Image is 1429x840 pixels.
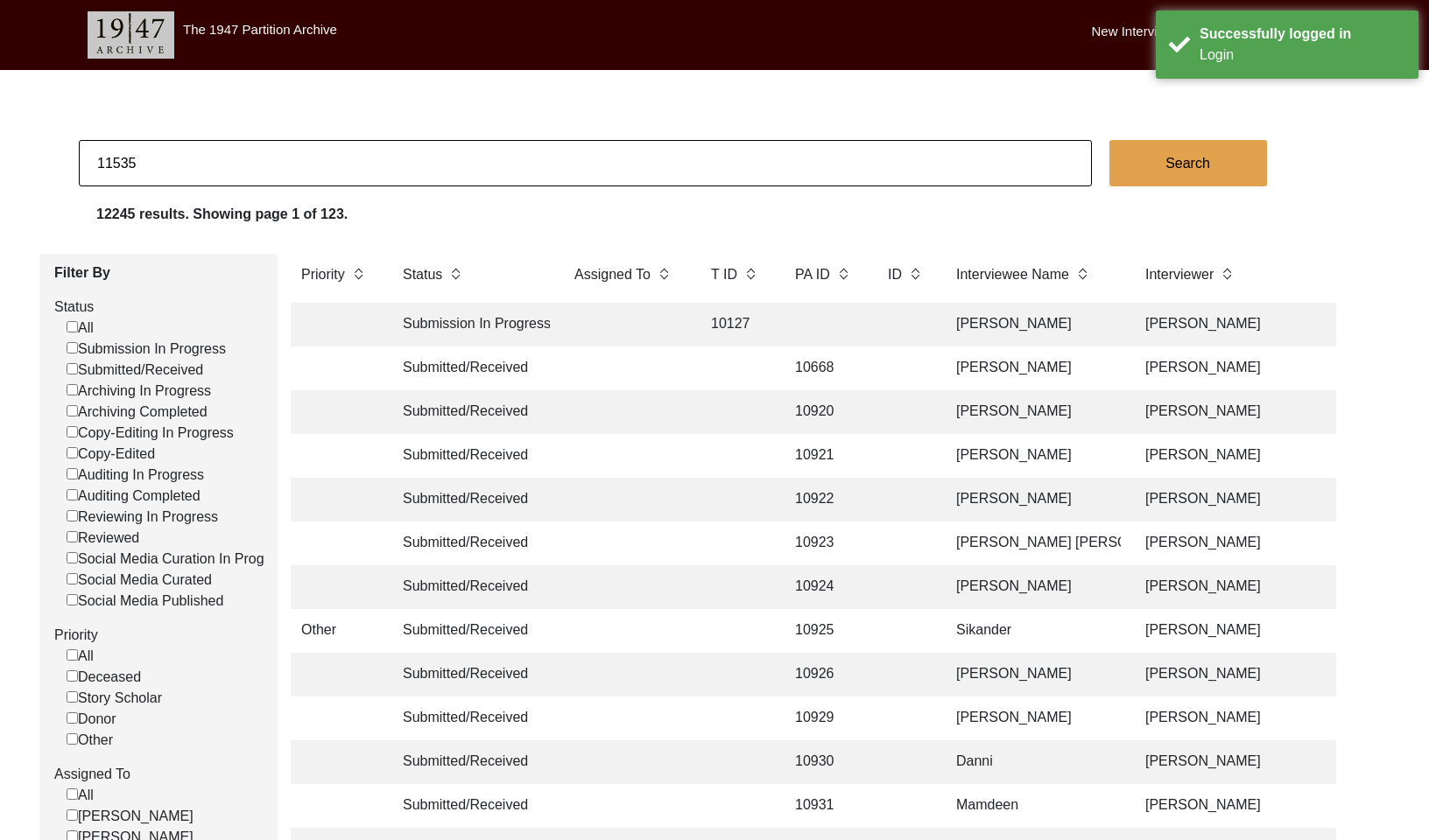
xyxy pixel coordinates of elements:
[785,434,863,478] td: 10921
[67,785,94,806] label: All
[67,670,78,682] input: Deceased
[785,784,863,828] td: 10931
[67,531,78,542] input: Reviewed
[837,264,849,283] img: sort-button.png
[909,264,921,283] img: sort-button.png
[67,423,234,444] label: Copy-Editing In Progress
[392,390,550,434] td: Submitted/Received
[67,510,78,521] input: Reviewing In Progress
[785,521,863,565] td: 10923
[956,264,1069,285] label: Interviewee Name
[785,609,863,653] td: 10925
[795,264,830,285] label: PA ID
[392,609,550,653] td: Submitted/Received
[1109,140,1267,186] button: Search
[67,426,78,437] input: Copy-Editing In Progress
[67,405,78,416] input: Archiving Completed
[67,691,78,703] input: Story Scholar
[946,696,1121,740] td: [PERSON_NAME]
[54,262,264,283] label: Filter By
[67,384,78,395] input: Archiving In Progress
[946,390,1121,434] td: [PERSON_NAME]
[96,204,348,225] label: 12245 results. Showing page 1 of 123.
[67,486,201,507] label: Auditing Completed
[785,740,863,784] td: 10930
[403,264,442,285] label: Status
[301,264,345,285] label: Priority
[67,712,78,724] input: Donor
[946,478,1121,521] td: [PERSON_NAME]
[67,709,116,730] label: Donor
[67,809,78,821] input: [PERSON_NAME]
[1200,24,1405,45] div: Successfully logged in
[946,303,1121,346] td: [PERSON_NAME]
[67,447,78,458] input: Copy-Edited
[946,565,1121,609] td: [PERSON_NAME]
[67,549,291,570] label: Social Media Curation In Progress
[392,653,550,696] td: Submitted/Received
[67,570,212,591] label: Social Media Curated
[67,363,78,374] input: Submitted/Received
[392,434,550,478] td: Submitted/Received
[574,264,651,285] label: Assigned To
[67,806,194,827] label: [PERSON_NAME]
[67,339,226,360] label: Submission In Progress
[67,646,94,667] label: All
[67,730,113,751] label: Other
[291,609,378,653] td: Other
[1200,45,1405,66] div: Login
[392,565,550,609] td: Submitted/Received
[67,667,141,688] label: Deceased
[785,390,863,434] td: 10920
[67,594,78,605] input: Social Media Published
[67,649,78,661] input: All
[946,740,1121,784] td: Danni
[54,297,264,318] label: Status
[392,303,550,346] td: Submission In Progress
[67,321,78,332] input: All
[54,764,264,785] label: Assigned To
[67,444,155,465] label: Copy-Edited
[785,565,863,609] td: 10924
[946,521,1121,565] td: [PERSON_NAME] [PERSON_NAME]
[658,264,670,283] img: sort-button.png
[54,625,264,646] label: Priority
[946,653,1121,696] td: [PERSON_NAME]
[449,264,461,283] img: sort-button.png
[67,381,211,402] label: Archiving In Progress
[79,140,1092,186] input: Search...
[67,788,78,800] input: All
[392,478,550,521] td: Submitted/Received
[392,346,550,390] td: Submitted/Received
[785,478,863,521] td: 10922
[67,489,78,500] input: Auditing Completed
[67,465,204,486] label: Auditing In Progress
[711,264,737,285] label: T ID
[67,342,78,353] input: Submission In Progress
[67,733,78,745] input: Other
[1076,264,1088,283] img: sort-button.png
[744,264,757,283] img: sort-button.png
[67,318,94,339] label: All
[67,360,203,381] label: Submitted/Received
[700,303,771,346] td: 10127
[888,264,902,285] label: ID
[67,402,208,423] label: Archiving Completed
[946,434,1121,478] td: [PERSON_NAME]
[392,740,550,784] td: Submitted/Received
[392,784,550,828] td: Submitted/Received
[785,346,863,390] td: 10668
[1145,264,1214,285] label: Interviewer
[67,688,162,709] label: Story Scholar
[67,591,223,612] label: Social Media Published
[946,609,1121,653] td: Sikander
[67,468,78,479] input: Auditing In Progress
[946,784,1121,828] td: Mamdeen
[392,521,550,565] td: Submitted/Received
[352,264,364,283] img: sort-button.png
[67,507,218,528] label: Reviewing In Progress
[785,653,863,696] td: 10926
[88,11,174,59] img: header-logo.png
[946,346,1121,390] td: [PERSON_NAME]
[785,696,863,740] td: 10929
